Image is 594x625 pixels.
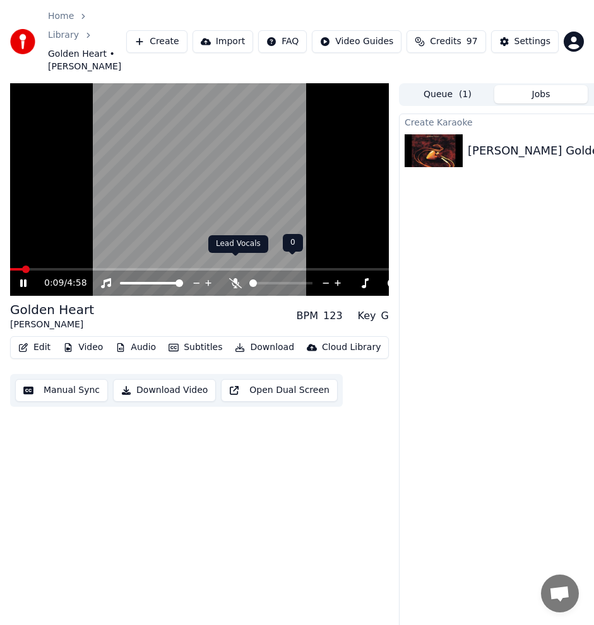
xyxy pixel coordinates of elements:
div: BPM [297,308,318,324]
nav: breadcrumb [48,10,126,73]
button: Queue [401,85,494,103]
div: 123 [323,308,343,324]
span: ( 1 ) [459,88,472,101]
div: Key [358,308,376,324]
a: Home [48,10,74,23]
div: [PERSON_NAME] [10,318,94,331]
span: 4:58 [67,277,86,289]
button: Download [230,339,299,356]
button: FAQ [258,30,307,53]
button: Video [58,339,108,356]
span: Credits [430,35,461,48]
button: Download Video [113,379,216,402]
button: Create [126,30,187,53]
a: Library [48,29,79,42]
div: Golden Heart [10,301,94,318]
button: Subtitles [163,339,227,356]
div: Cloud Library [322,341,381,354]
button: Edit [13,339,56,356]
button: Settings [491,30,559,53]
button: Import [193,30,253,53]
button: Audio [110,339,161,356]
div: Settings [514,35,550,48]
span: 0:09 [44,277,64,289]
img: youka [10,29,35,54]
button: Jobs [494,85,588,103]
span: 97 [466,35,478,48]
button: Video Guides [312,30,401,53]
div: 0 [283,234,303,252]
button: Manual Sync [15,379,108,402]
div: Lead Vocals [208,235,268,253]
div: G [381,308,389,324]
div: / [44,277,74,289]
div: Open de chat [541,575,579,612]
button: Credits97 [407,30,485,53]
button: Open Dual Screen [221,379,338,402]
span: Golden Heart • [PERSON_NAME] [48,48,126,73]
